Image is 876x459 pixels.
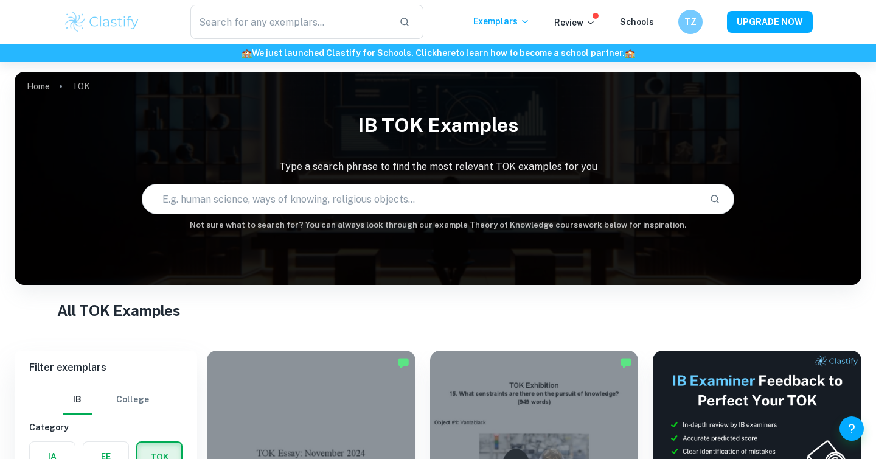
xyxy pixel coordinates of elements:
button: UPGRADE NOW [727,11,813,33]
h6: TZ [684,15,698,29]
button: College [116,385,149,415]
a: Schools [620,17,654,27]
div: Filter type choice [63,385,149,415]
button: TZ [678,10,703,34]
h6: We just launched Clastify for Schools. Click to learn how to become a school partner. [2,46,874,60]
input: E.g. human science, ways of knowing, religious objects... [142,182,700,216]
a: Home [27,78,50,95]
h6: Category [29,421,182,434]
button: Help and Feedback [839,416,864,441]
a: here [437,48,456,58]
h1: IB TOK examples [15,106,861,145]
button: Search [704,189,725,209]
img: Clastify logo [63,10,141,34]
h1: All TOK Examples [57,300,819,321]
span: 🏫 [625,48,635,58]
input: Search for any exemplars... [190,5,389,39]
h6: Not sure what to search for? You can always look through our example Theory of Knowledge coursewo... [15,219,861,231]
h6: Filter exemplars [15,351,197,385]
p: Type a search phrase to find the most relevant TOK examples for you [15,159,861,174]
img: Marked [397,357,409,369]
span: 🏫 [242,48,252,58]
p: Exemplars [473,15,530,28]
p: Review [554,16,596,29]
p: TOK [72,80,90,93]
img: Marked [620,357,632,369]
button: IB [63,385,92,415]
